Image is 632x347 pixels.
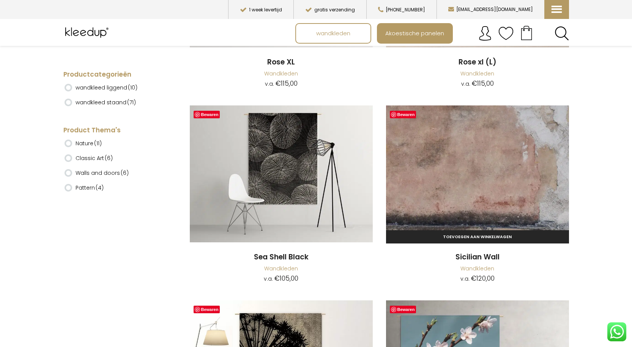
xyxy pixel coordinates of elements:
[76,137,102,150] label: Nature
[76,152,113,165] label: Classic Art
[460,265,494,272] a: Wandkleden
[264,275,273,283] span: v.a.
[295,23,575,44] nav: Main menu
[190,252,373,262] a: Sea Shell Black
[105,154,113,162] span: (6)
[296,24,370,43] a: wandkleden
[478,26,493,41] img: account.svg
[264,265,298,272] a: Wandkleden
[471,274,476,283] span: €
[94,140,102,147] span: (11)
[128,84,137,91] span: (10)
[121,169,129,177] span: (6)
[276,79,281,88] span: €
[194,111,220,118] a: Bewaren
[274,274,298,283] bdi: 105,00
[381,26,448,41] span: Akoestische panelen
[265,80,274,88] span: v.a.
[63,126,164,135] h4: Product Thema's
[190,105,373,244] a: Sea Shell Black
[127,99,136,106] span: (71)
[386,105,569,244] a: Sicilian Wall
[472,79,477,88] span: €
[460,275,470,283] span: v.a.
[390,111,416,118] a: Bewaren
[190,57,373,68] a: Rose XL
[460,70,494,77] a: Wandkleden
[472,79,494,88] bdi: 115,00
[471,274,495,283] bdi: 120,00
[274,274,280,283] span: €
[96,184,104,192] span: (4)
[76,166,129,179] label: Walls and doors
[555,26,569,41] a: Search
[498,26,514,41] img: verlanglijstje.svg
[264,70,298,77] a: Wandkleden
[386,57,569,68] a: Rose xl (L)
[461,80,470,88] span: v.a.
[76,81,137,94] label: wandkleed liggend
[63,23,112,42] img: Kleedup
[390,306,416,313] a: Bewaren
[76,181,104,194] label: Pattern
[386,230,569,243] a: Toevoegen aan winkelwagen: “Sicilian Wall“
[76,96,136,109] label: wandkleed staand
[63,70,164,79] h4: Productcategorieën
[312,26,355,41] span: wandkleden
[378,24,452,43] a: Akoestische panelen
[276,79,298,88] bdi: 115,00
[190,105,373,243] img: Sea Shell Black
[194,306,220,313] a: Bewaren
[514,23,539,42] a: Your cart
[386,252,569,262] a: Sicilian Wall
